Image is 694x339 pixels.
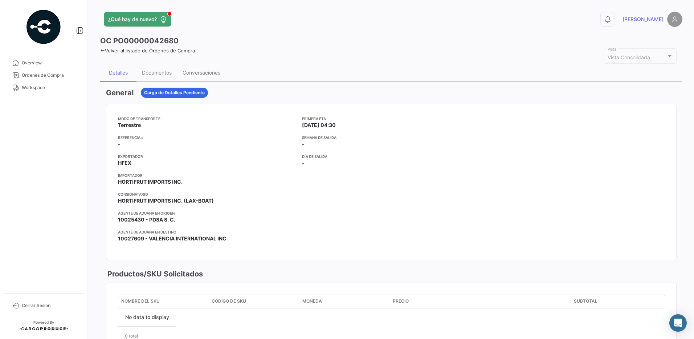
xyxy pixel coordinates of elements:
div: Abrir Intercom Messenger [669,314,687,332]
span: Subtotal [574,298,597,304]
div: No data to display [118,308,176,327]
span: HFEX [118,159,131,167]
h3: OC PO00000042680 [100,36,179,46]
a: Workspace [6,81,81,94]
span: Código de SKU [212,298,246,304]
span: - [118,140,121,148]
img: powered-by.png [25,9,62,45]
div: Conversaciones [183,69,220,76]
span: Terrestre [118,121,141,129]
span: ¿Qué hay de nuevo? [108,16,157,23]
span: Nombre del SKU [121,298,160,304]
a: Overview [6,57,81,69]
span: - [302,159,305,167]
app-card-info-title: Modo de Transporte [118,116,296,121]
app-card-info-title: Exportador [118,153,296,159]
app-card-info-title: Primera ETA [302,116,480,121]
a: Volver al listado de Órdenes de Compra [100,48,195,53]
span: Precio [393,298,409,304]
datatable-header-cell: Código de SKU [209,295,299,308]
app-card-info-title: Agente de Aduana en Destino [118,229,296,235]
a: Órdenes de Compra [6,69,81,81]
mat-select-trigger: Vista Consolidada [608,54,650,60]
span: [PERSON_NAME] [622,16,664,23]
app-card-info-title: Agente de Aduana en Origen [118,210,296,216]
app-card-info-title: Día de Salida [302,153,480,159]
h3: General [106,88,134,98]
span: Workspace [22,84,78,91]
app-card-info-title: Referencia # [118,135,296,140]
datatable-header-cell: Nombre del SKU [118,295,209,308]
span: Cerrar Sesión [22,302,78,309]
span: Órdenes de Compra [22,72,78,79]
button: ¿Qué hay de nuevo? [104,12,171,27]
span: Moneda [302,298,322,304]
span: Overview [22,60,78,66]
div: Documentos [142,69,172,76]
div: Detalles [109,69,128,76]
img: placeholder-user.png [667,12,682,27]
app-card-info-title: Consignatario [118,191,296,197]
span: - [302,140,305,148]
span: 10025430 - PDSA S. C. [118,216,175,223]
span: HORTIFRUT IMPORTS INC. [118,178,183,186]
datatable-header-cell: Moneda [299,295,390,308]
app-card-info-title: Importador [118,172,296,178]
span: 10027609 - VALENCIA INTERNATIONAL INC [118,235,226,242]
span: Carga de Detalles Pendiente [144,89,205,96]
span: HORTIFRUT IMPORTS INC. (LAX-BOAT) [118,197,214,204]
app-card-info-title: Semana de Salida [302,135,480,140]
span: [DATE] 04:30 [302,121,336,129]
h3: Productos/SKU Solicitados [106,269,203,279]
